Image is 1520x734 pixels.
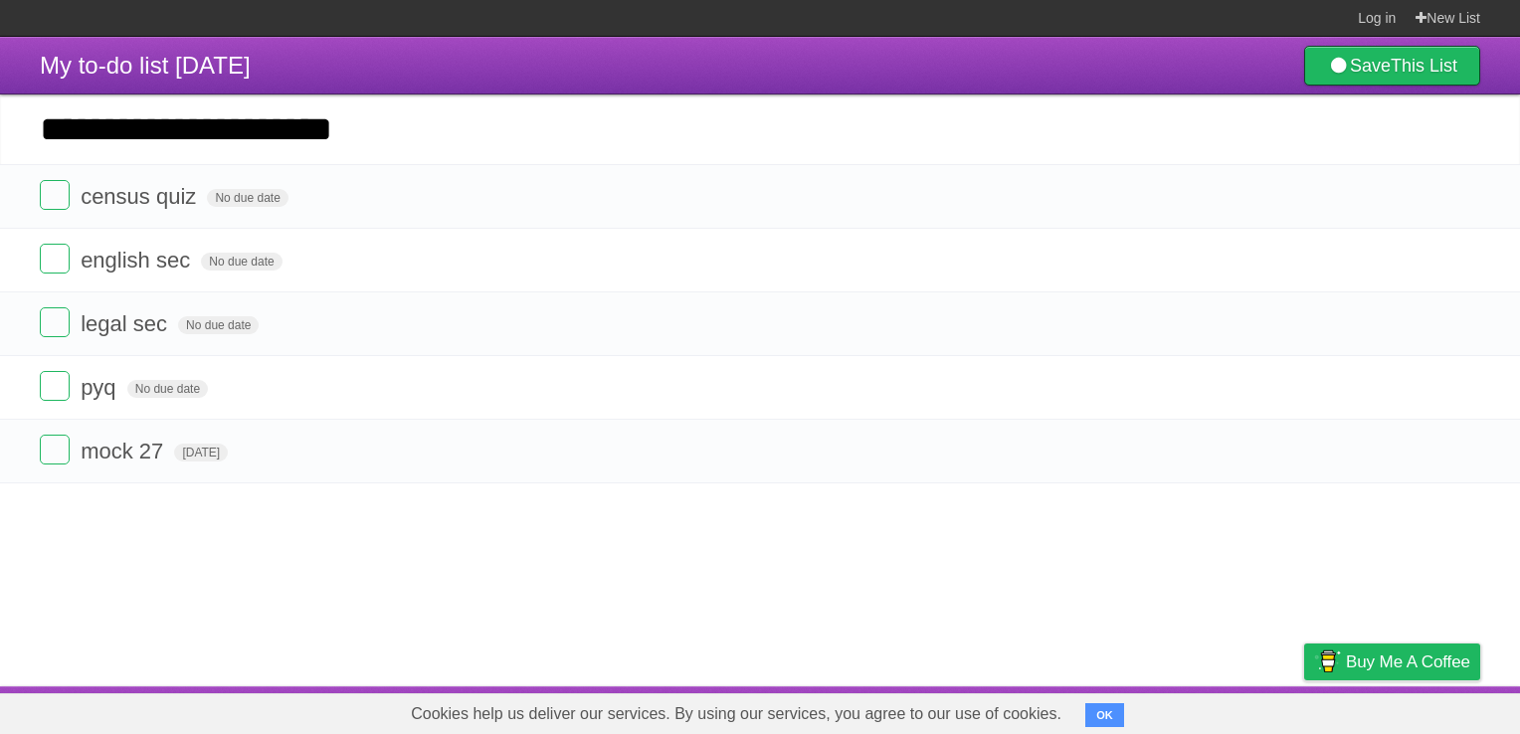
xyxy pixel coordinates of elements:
[81,248,195,273] span: english sec
[40,435,70,464] label: Done
[40,180,70,210] label: Done
[1211,691,1254,729] a: Terms
[81,184,201,209] span: census quiz
[1105,691,1186,729] a: Developers
[81,439,168,463] span: mock 27
[40,307,70,337] label: Done
[207,189,287,207] span: No due date
[1040,691,1081,729] a: About
[1085,703,1124,727] button: OK
[1391,56,1457,76] b: This List
[81,375,120,400] span: pyq
[40,52,251,79] span: My to-do list [DATE]
[174,444,228,461] span: [DATE]
[40,371,70,401] label: Done
[1304,643,1480,680] a: Buy me a coffee
[201,253,282,271] span: No due date
[1355,691,1480,729] a: Suggest a feature
[1346,644,1470,679] span: Buy me a coffee
[1314,644,1341,678] img: Buy me a coffee
[391,694,1081,734] span: Cookies help us deliver our services. By using our services, you agree to our use of cookies.
[40,244,70,274] label: Done
[81,311,172,336] span: legal sec
[127,380,208,398] span: No due date
[178,316,259,334] span: No due date
[1278,691,1330,729] a: Privacy
[1304,46,1480,86] a: SaveThis List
